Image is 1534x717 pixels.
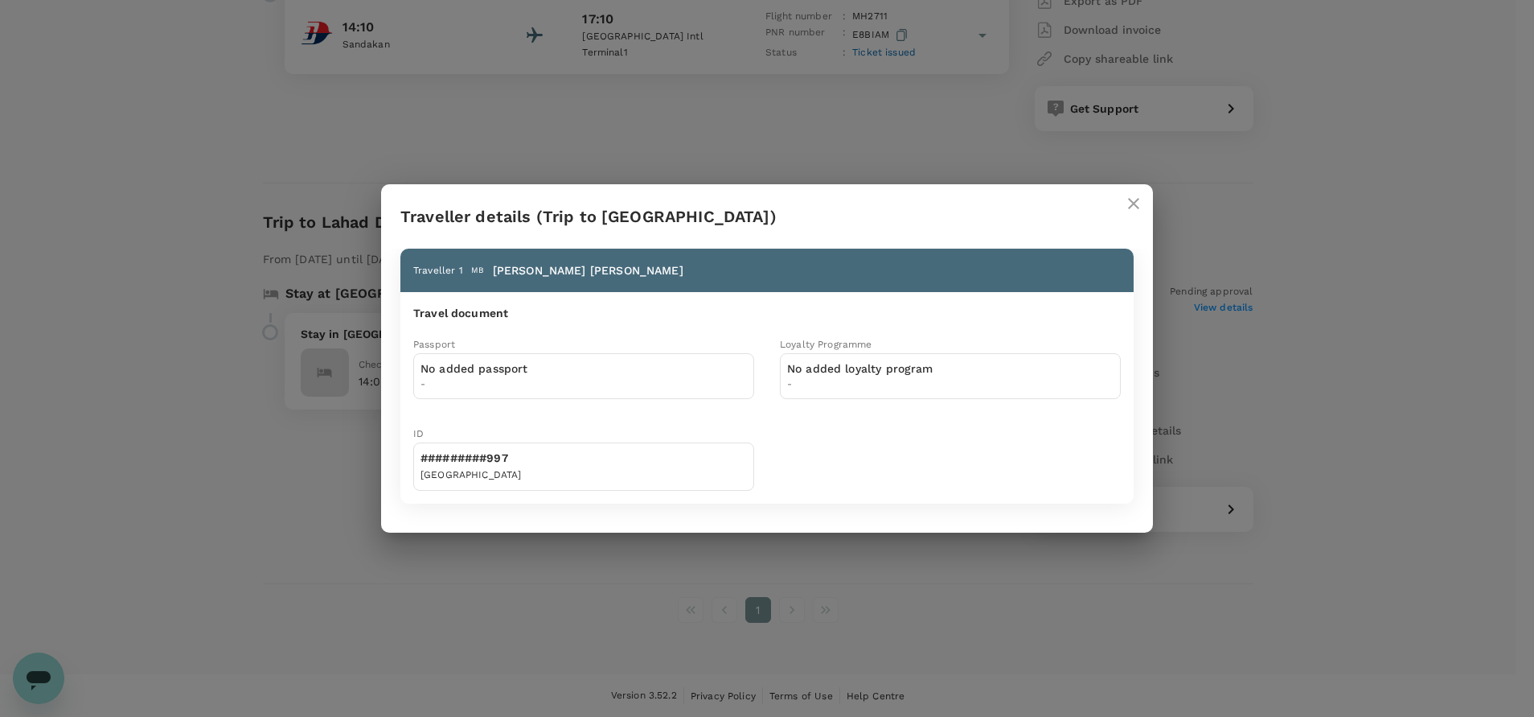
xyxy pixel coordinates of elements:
button: close [1114,184,1153,223]
span: ID [413,428,424,439]
h6: Travel document [413,305,1121,323]
span: Passport [413,339,455,350]
div: [GEOGRAPHIC_DATA] [420,468,522,484]
p: No added passport [420,361,528,377]
span: Traveller 1 [413,265,463,276]
span: Loyalty Programme [780,339,872,350]
p: MB [471,265,484,276]
h2: Traveller details (Trip to [GEOGRAPHIC_DATA]) [381,184,1153,249]
span: - [787,377,933,393]
span: - [420,377,528,393]
p: No added loyalty program [787,361,933,377]
p: [PERSON_NAME] [PERSON_NAME] [493,262,683,278]
div: #########997 [420,450,522,468]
